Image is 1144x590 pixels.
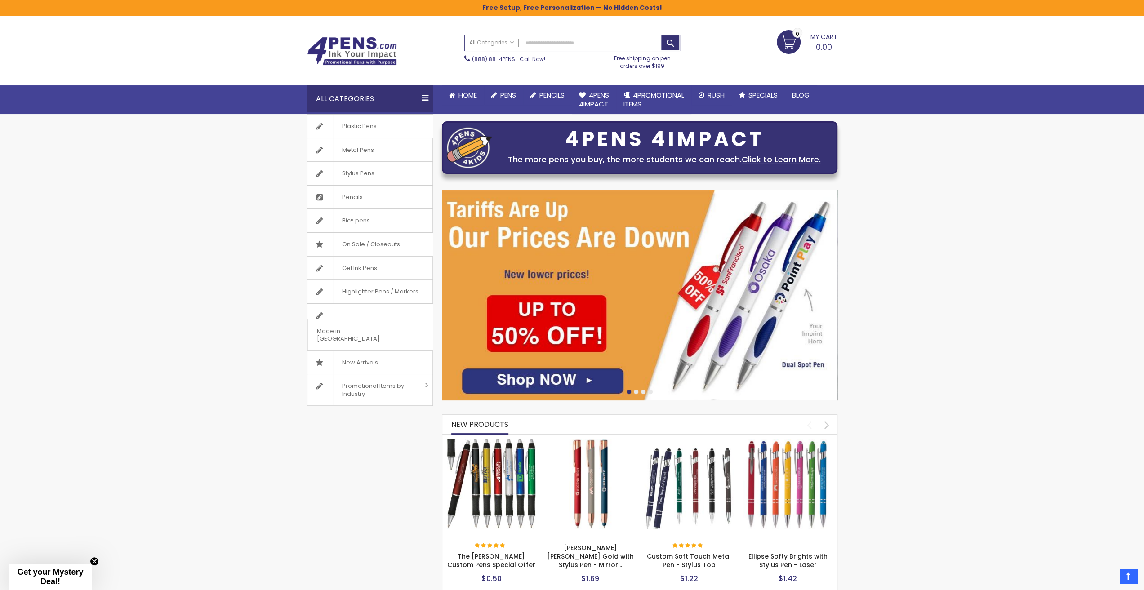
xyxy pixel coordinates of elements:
span: Metal Pens [333,138,383,162]
span: Bic® pens [333,209,379,232]
a: [PERSON_NAME] [PERSON_NAME] Gold with Stylus Pen - Mirror… [547,543,633,569]
a: (888) 88-4PENS [472,55,515,63]
a: Ellipse Softy Brights with Stylus Pen - Laser [748,552,827,569]
a: The Barton Custom Pens Special Offer [447,439,537,446]
a: 4Pens4impact [572,85,616,115]
span: New Products [451,419,508,430]
iframe: Google Customer Reviews [1070,566,1144,590]
a: Click to Learn More. [742,154,821,165]
a: Bic® pens [307,209,432,232]
span: $1.42 [779,573,797,584]
img: Custom Soft Touch Metal Pen - Stylus Top [644,439,734,529]
div: 4PENS 4IMPACT [496,130,832,149]
span: Specials [748,90,778,100]
span: 4PROMOTIONAL ITEMS [623,90,684,109]
a: Metal Pens [307,138,432,162]
span: All Categories [469,39,514,46]
span: Home [458,90,477,100]
span: $1.69 [581,573,599,584]
div: next [819,417,835,433]
a: 4PROMOTIONALITEMS [616,85,691,115]
a: All Categories [465,35,519,50]
img: 4Pens Custom Pens and Promotional Products [307,37,397,66]
span: Get your Mystery Deal! [17,568,83,586]
span: Plastic Pens [333,115,386,138]
a: Gel Ink Pens [307,257,432,280]
div: prev [801,417,817,433]
a: Home [442,85,484,105]
span: Rush [708,90,725,100]
img: /cheap-promotional-products.html [442,190,837,400]
div: Free shipping on pen orders over $199 [605,51,680,69]
a: Specials [732,85,785,105]
span: Pens [500,90,516,100]
button: Close teaser [90,557,99,566]
span: 0 [796,30,799,38]
a: The [PERSON_NAME] Custom Pens Special Offer [447,552,535,569]
div: 100% [475,543,506,549]
a: 0.00 0 [777,30,837,53]
a: Stylus Pens [307,162,432,185]
img: four_pen_logo.png [447,127,492,168]
a: Pencils [307,186,432,209]
a: Promotional Items by Industry [307,374,432,405]
a: Blog [785,85,817,105]
span: Pencils [539,90,565,100]
span: - Call Now! [472,55,545,63]
span: New Arrivals [333,351,387,374]
span: $0.50 [481,573,502,584]
div: 100% [672,543,704,549]
a: Crosby Softy Rose Gold with Stylus Pen - Mirror Laser [545,439,635,446]
a: Ellipse Softy Brights with Stylus Pen - Laser [743,439,832,446]
img: The Barton Custom Pens Special Offer [447,439,537,529]
a: Highlighter Pens / Markers [307,280,432,303]
div: All Categories [307,85,433,112]
span: Pencils [333,186,372,209]
span: On Sale / Closeouts [333,233,409,256]
span: Stylus Pens [333,162,383,185]
span: Gel Ink Pens [333,257,386,280]
a: Pencils [523,85,572,105]
img: Ellipse Softy Brights with Stylus Pen - Laser [743,439,832,529]
img: Crosby Softy Rose Gold with Stylus Pen - Mirror Laser [545,439,635,529]
a: New Arrivals [307,351,432,374]
a: Custom Soft Touch Metal Pen - Stylus Top [647,552,731,569]
span: Highlighter Pens / Markers [333,280,427,303]
span: 0.00 [816,41,832,53]
a: Made in [GEOGRAPHIC_DATA] [307,304,432,350]
a: Custom Soft Touch Metal Pen - Stylus Top [644,439,734,446]
div: The more pens you buy, the more students we can reach. [496,153,832,166]
a: Rush [691,85,732,105]
span: 4Pens 4impact [579,90,609,109]
span: Made in [GEOGRAPHIC_DATA] [307,319,410,350]
span: $1.22 [680,573,698,584]
a: On Sale / Closeouts [307,233,432,256]
a: Pens [484,85,523,105]
div: Get your Mystery Deal!Close teaser [9,564,92,590]
span: Blog [792,90,810,100]
span: Promotional Items by Industry [333,374,422,405]
a: Plastic Pens [307,115,432,138]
